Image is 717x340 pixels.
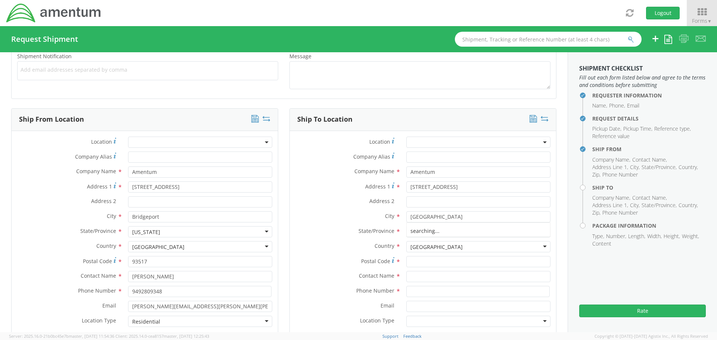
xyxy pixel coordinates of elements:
li: Email [627,102,639,109]
span: Server: 2025.16.0-21b0bc45e7b [9,333,114,339]
h4: Package Information [592,223,706,228]
span: Copyright © [DATE]-[DATE] Agistix Inc., All Rights Reserved [595,333,708,339]
h4: Request Shipment [11,35,78,43]
h4: Ship From [592,146,706,152]
a: Feedback [403,333,422,339]
span: Phone Number [356,287,394,294]
div: Residential [132,318,160,325]
li: Address Line 1 [592,163,628,171]
li: Company Name [592,156,630,163]
span: State/Province [80,227,116,234]
li: Type [592,233,604,240]
li: City [630,163,640,171]
span: Email [102,302,116,309]
span: Contact Name [81,272,116,279]
h4: Ship To [592,185,706,190]
span: Company Name [76,168,116,175]
button: Logout [646,7,680,19]
h4: Requester Information [592,93,706,98]
span: Phone Number [78,287,116,294]
li: Width [647,233,662,240]
li: Zip [592,209,600,216]
span: Company Alias [75,153,112,160]
span: Location Type [360,317,394,324]
span: Fill out each form listed below and agree to the terms and conditions before submitting [579,74,706,89]
li: Country [679,202,698,209]
h3: Shipment Checklist [579,65,706,72]
span: City [107,212,116,219]
input: Shipment, Tracking or Reference Number (at least 4 chars) [455,32,642,47]
span: Address 1 [365,183,390,190]
img: dyn-intl-logo-049831509241104b2a82.png [6,3,102,24]
li: Weight [682,233,699,240]
span: City [385,212,394,219]
span: master, [DATE] 11:54:36 [69,333,114,339]
li: Pickup Date [592,125,621,132]
span: Postal Code [361,258,390,265]
li: City [630,202,640,209]
span: Shipment Notification [17,53,72,60]
li: Name [592,102,607,109]
span: Location Type [82,317,116,324]
li: State/Province [642,163,677,171]
button: Rate [579,305,706,317]
span: Address 1 [87,183,112,190]
span: Client: 2025.14.0-cea8157 [115,333,209,339]
span: Company Name [354,168,394,175]
div: [GEOGRAPHIC_DATA] [410,243,463,251]
div: [US_STATE] [132,228,160,236]
li: Country [679,163,698,171]
li: Company Name [592,194,630,202]
li: State/Province [642,202,677,209]
li: Pickup Time [623,125,652,132]
h3: Ship From Location [19,116,84,123]
div: [GEOGRAPHIC_DATA] [132,243,184,251]
li: Contact Name [632,194,667,202]
li: Number [606,233,626,240]
li: Length [628,233,645,240]
span: Address 2 [91,197,116,205]
li: Phone [609,102,625,109]
li: Reference value [592,132,630,140]
span: Location [369,138,390,145]
span: Forms [692,17,712,24]
span: Add email addresses separated by comma [21,66,275,74]
span: Message [289,53,311,60]
span: master, [DATE] 12:25:43 [164,333,209,339]
span: Postal Code [83,258,112,265]
span: Contact Name [359,272,394,279]
span: Country [96,242,116,249]
span: Company Alias [353,153,390,160]
h3: Ship To Location [297,116,353,123]
h4: Request Details [592,116,706,121]
li: Reference type [654,125,691,132]
span: Location [91,138,112,145]
li: Content [592,240,611,247]
li: Contact Name [632,156,667,163]
span: State/Province [358,227,394,234]
span: Country [375,242,394,249]
a: Support [382,333,398,339]
li: Phone Number [602,209,638,216]
li: Phone Number [602,171,638,178]
span: ▼ [707,18,712,24]
li: Address Line 1 [592,202,628,209]
div: searching... [407,225,550,237]
span: Email [381,302,394,309]
li: Zip [592,171,600,178]
li: Height [664,233,680,240]
span: Address 2 [369,197,394,205]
